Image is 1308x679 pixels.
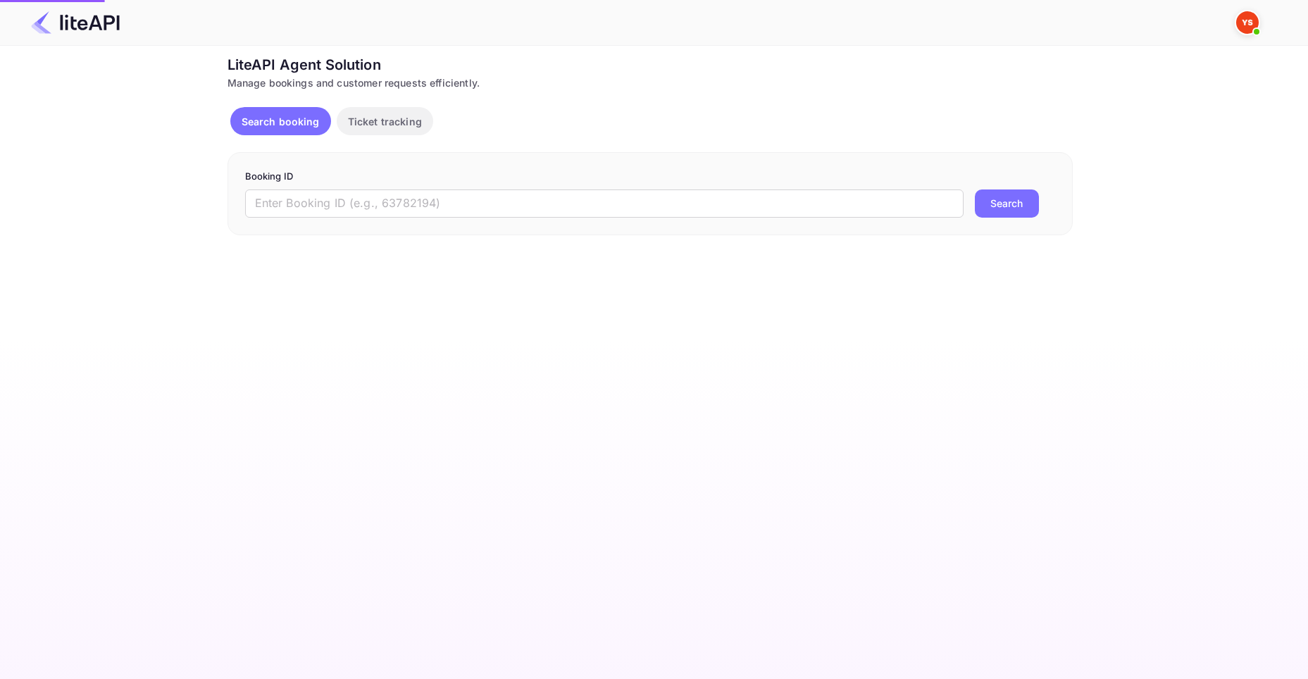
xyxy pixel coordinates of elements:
input: Enter Booking ID (e.g., 63782194) [245,189,964,218]
img: Yandex Support [1236,11,1259,34]
p: Search booking [242,114,320,129]
div: Manage bookings and customer requests efficiently. [228,75,1073,90]
div: LiteAPI Agent Solution [228,54,1073,75]
p: Booking ID [245,170,1055,184]
p: Ticket tracking [348,114,422,129]
img: LiteAPI Logo [31,11,120,34]
button: Search [975,189,1039,218]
